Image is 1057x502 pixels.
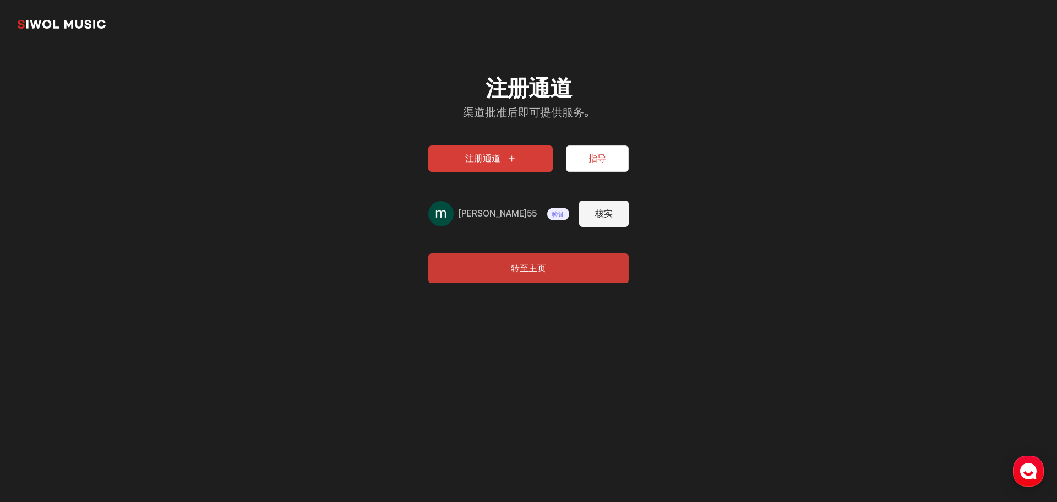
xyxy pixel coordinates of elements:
[465,153,500,164] font: 注册通道
[552,210,565,218] font: 验证
[458,207,537,220] a: [PERSON_NAME]55
[579,201,629,227] button: 核实
[589,153,606,164] font: 指导
[595,208,613,219] font: 核实
[428,253,629,283] button: 转至主页
[566,145,629,172] button: 指导
[463,106,595,119] font: 渠道批准后即可提供服务。
[428,145,553,172] button: 注册通道
[428,201,454,226] img: 채널 프로필 ה미지
[511,263,546,273] font: 转至主页
[458,208,537,219] font: [PERSON_NAME]55
[486,75,572,101] font: 注册通道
